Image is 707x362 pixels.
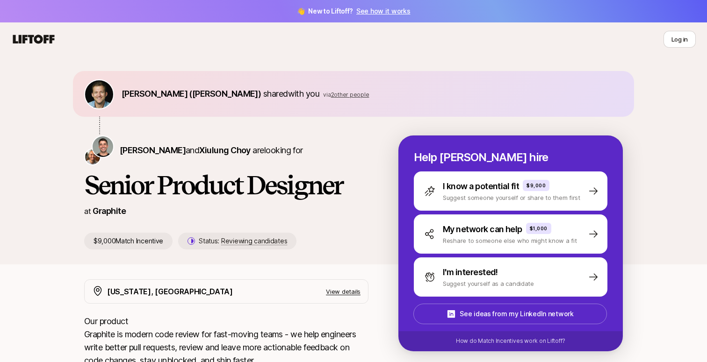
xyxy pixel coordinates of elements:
img: Xiulung Choy [85,149,100,164]
span: and [186,145,251,155]
button: See ideas from my LinkedIn network [413,304,607,324]
span: Xiulung Choy [199,145,251,155]
p: I know a potential fit [443,180,519,193]
p: Suggest someone yourself or share to them first [443,193,580,202]
img: Tomas Reimers [93,136,113,157]
h1: Senior Product Designer [84,171,368,199]
span: 👋 New to Liftoff? [297,6,411,17]
span: with you [288,89,320,99]
p: $9,000 Match Incentive [84,233,173,249]
p: How do Match Incentives work on Liftoff? [456,337,565,345]
p: $9,000 [527,182,546,189]
span: 2 other people [331,91,369,98]
span: [PERSON_NAME] [120,145,186,155]
span: [PERSON_NAME] ([PERSON_NAME]) [122,89,261,99]
p: See ideas from my LinkedIn network [460,308,573,319]
p: are looking for [120,144,303,157]
p: shared [122,87,369,100]
p: I'm interested! [443,266,498,279]
span: via [323,91,331,98]
p: [US_STATE], [GEOGRAPHIC_DATA] [107,285,233,298]
p: My network can help [443,223,522,236]
button: Log in [664,31,696,48]
p: Reshare to someone else who might know a fit [443,236,577,245]
span: Reviewing candidates [221,237,287,245]
p: $1,000 [530,225,548,232]
p: Help [PERSON_NAME] hire [414,151,607,164]
a: See how it works [356,7,411,15]
p: Status: [199,235,287,247]
a: Graphite [93,206,126,216]
p: View details [326,287,361,296]
p: at [84,205,91,217]
img: 0757f4f2_4df6_429b_903b_e48aac5929b9.jpg [85,80,113,108]
p: Suggest yourself as a candidate [443,279,534,288]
